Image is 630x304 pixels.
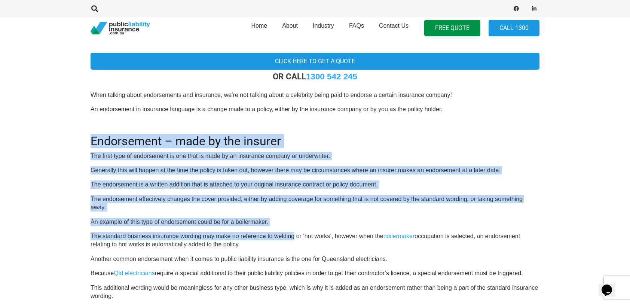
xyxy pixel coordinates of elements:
a: Facebook [511,3,522,14]
span: FAQs [349,22,364,29]
a: About [275,15,305,42]
span: Contact Us [379,22,409,29]
p: This additional wording would be meaningless for any other business type, which is why it is adde... [91,284,539,301]
p: The first type of endorsement is one that is made by an insurance company or underwriter. [91,152,539,160]
a: Search [87,5,102,12]
a: Click here to get a quote [91,53,539,70]
a: 1300 542 245 [306,72,357,81]
a: Contact Us [371,15,416,42]
p: The standard business insurance wording may make no reference to welding or ‘hot works’, however ... [91,232,539,249]
a: Industry [305,15,342,42]
span: Industry [313,22,334,29]
p: The endorsement effectively changes the cover provided, either by adding coverage for something t... [91,195,539,212]
span: About [282,22,298,29]
p: The endorsement is a written addition that is attached to your original insurance contract or pol... [91,180,539,189]
a: LinkedIn [529,3,539,14]
a: Call 1300 [489,20,539,37]
p: When talking about endorsements and insurance, we’re not talking about a celebrity being paid to ... [91,91,539,99]
h2: Endorsement – made by the insurer [91,125,539,148]
p: Another common endorsement when it comes to public liability insurance is the one for Queensland ... [91,255,539,263]
a: boilermaker [383,233,415,239]
a: FAQs [342,15,371,42]
a: Qld electricians [114,270,155,276]
a: pli_logotransparent [91,22,150,35]
iframe: chat widget [599,274,623,297]
p: Because require a special additional to their public liability policies in order to get their con... [91,269,539,277]
p: Generally this will happen at the time the policy is taken out, however there may be circumstance... [91,166,539,174]
p: An endorsement in insurance language is a change made to a policy, either by the insurance compan... [91,105,539,113]
a: FREE QUOTE [424,20,480,37]
strong: OR CALL [273,72,357,81]
span: Home [251,22,267,29]
p: An example of this type of endorsement could be for a boilermaker. [91,218,539,226]
a: Home [244,15,275,42]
